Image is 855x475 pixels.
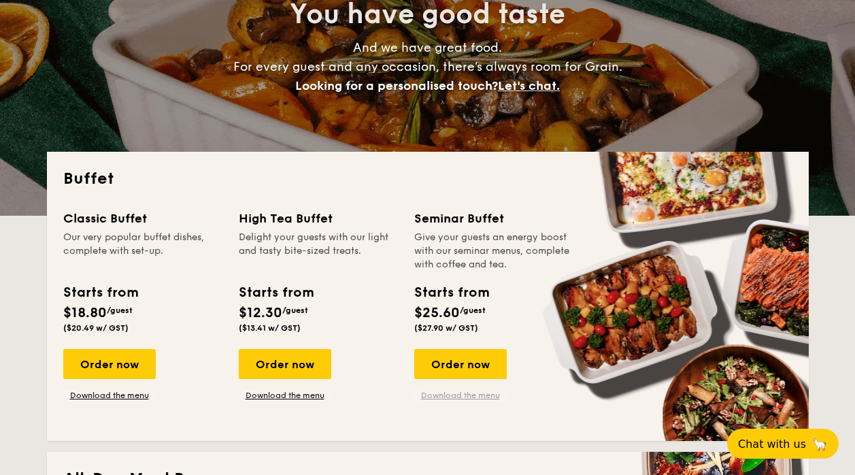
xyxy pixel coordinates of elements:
div: Order now [239,349,331,379]
span: /guest [107,306,133,315]
span: Chat with us [738,438,806,451]
span: /guest [282,306,308,315]
div: Order now [63,349,156,379]
span: $25.60 [414,305,460,321]
span: ($20.49 w/ GST) [63,323,129,333]
span: /guest [460,306,486,315]
span: Looking for a personalised touch? [295,78,498,93]
div: Seminar Buffet [414,209,573,228]
div: Starts from [63,282,137,303]
a: Download the menu [63,390,156,401]
span: And we have great food. For every guest and any occasion, there’s always room for Grain. [233,40,622,93]
h2: Buffet [63,168,792,190]
span: 🦙 [811,436,828,452]
div: Starts from [414,282,488,303]
div: Delight your guests with our light and tasty bite-sized treats. [239,231,398,272]
div: High Tea Buffet [239,209,398,228]
span: ($27.90 w/ GST) [414,323,478,333]
div: Order now [414,349,507,379]
span: ($13.41 w/ GST) [239,323,301,333]
span: $12.30 [239,305,282,321]
span: $18.80 [63,305,107,321]
div: Our very popular buffet dishes, complete with set-up. [63,231,222,272]
a: Download the menu [239,390,331,401]
div: Starts from [239,282,313,303]
div: Give your guests an energy boost with our seminar menus, complete with coffee and tea. [414,231,573,272]
span: Let's chat. [498,78,560,93]
div: Classic Buffet [63,209,222,228]
button: Chat with us🦙 [727,429,839,459]
a: Download the menu [414,390,507,401]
